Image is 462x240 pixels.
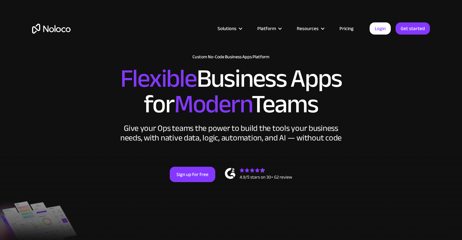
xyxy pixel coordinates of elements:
div: Solutions [218,24,236,33]
h2: Business Apps for Teams [32,66,430,117]
div: Platform [249,24,289,33]
a: home [32,24,71,34]
a: Sign up for free [170,167,215,182]
a: Pricing [331,24,362,33]
div: Give your Ops teams the power to build the tools your business needs, with native data, logic, au... [119,124,343,143]
span: Flexible [120,55,197,102]
div: Resources [297,24,319,33]
a: Get started [396,22,430,35]
div: Platform [257,24,276,33]
a: Login [370,22,391,35]
span: Modern [174,80,252,128]
div: Solutions [210,24,249,33]
div: Resources [289,24,331,33]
